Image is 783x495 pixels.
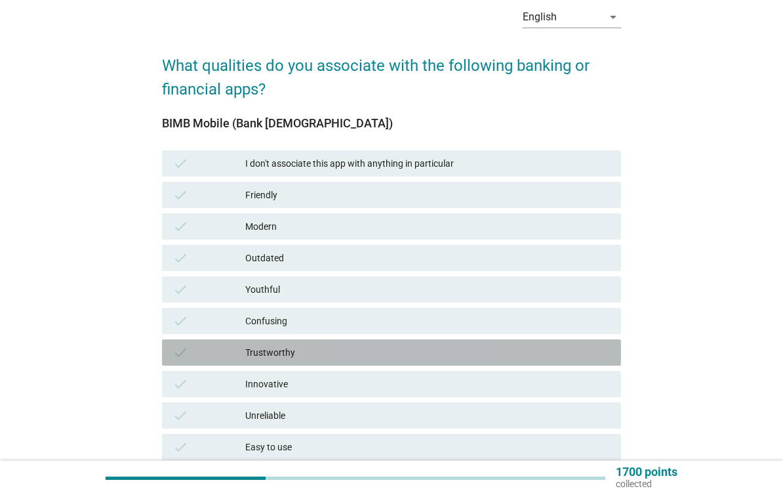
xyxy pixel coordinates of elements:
i: check [172,187,188,203]
i: check [172,282,188,297]
div: Youthful [245,282,611,297]
i: arrow_drop_down [605,9,621,25]
h2: What qualities do you associate with the following banking or financial apps? [162,41,621,101]
i: check [172,156,188,171]
i: check [172,250,188,266]
i: check [172,408,188,423]
i: check [172,313,188,329]
div: Unreliable [245,408,611,423]
div: Modern [245,219,611,234]
i: check [172,439,188,455]
div: Easy to use [245,439,611,455]
i: check [172,345,188,360]
div: Outdated [245,250,611,266]
div: Trustworthy [245,345,611,360]
i: check [172,376,188,392]
div: Friendly [245,187,611,203]
div: BIMB Mobile (Bank [DEMOGRAPHIC_DATA]) [162,114,621,132]
i: check [172,219,188,234]
div: English [523,11,557,23]
p: collected [616,478,677,490]
div: I don't associate this app with anything in particular [245,156,611,171]
div: Innovative [245,376,611,392]
p: 1700 points [616,466,677,478]
div: Confusing [245,313,611,329]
